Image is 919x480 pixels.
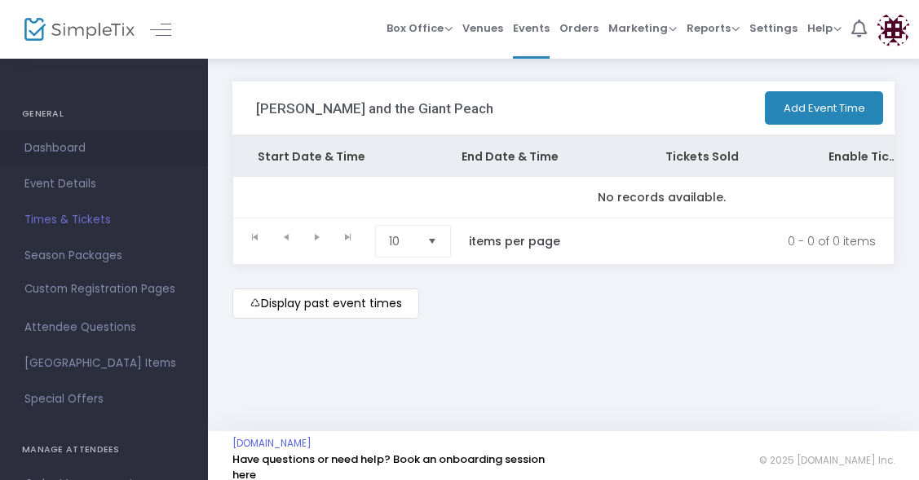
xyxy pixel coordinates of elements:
span: Special Offers [24,389,183,410]
h4: GENERAL [22,98,186,130]
span: 10 [389,233,414,249]
span: Marketing [608,20,677,36]
span: Venues [462,7,503,49]
span: Custom Registration Pages [24,281,175,297]
span: Settings [749,7,797,49]
span: Season Packages [24,245,183,266]
span: Help [807,20,842,36]
m-button: Display past event times [232,288,419,319]
label: items per page [469,233,560,249]
span: Event Details [24,174,183,195]
span: Events [513,7,550,49]
button: Select [421,226,444,257]
span: Attendee Questions [24,317,183,338]
a: [DOMAIN_NAME] [232,437,311,450]
th: Tickets Sold [641,136,804,177]
span: © 2025 [DOMAIN_NAME] Inc. [759,454,895,467]
h3: [PERSON_NAME] and the Giant Peach [256,100,493,117]
span: Orders [559,7,599,49]
span: Times & Tickets [24,209,183,231]
th: Start Date & Time [233,136,437,177]
kendo-pager-info: 0 - 0 of 0 items [594,225,876,258]
span: Box Office [387,20,453,36]
span: [GEOGRAPHIC_DATA] Items [24,353,183,374]
div: Data table [233,136,894,218]
th: End Date & Time [437,136,641,177]
h4: MANAGE ATTENDEES [22,434,186,466]
button: Add Event Time [765,91,883,125]
span: Dashboard [24,138,183,159]
span: Reports [687,20,740,36]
